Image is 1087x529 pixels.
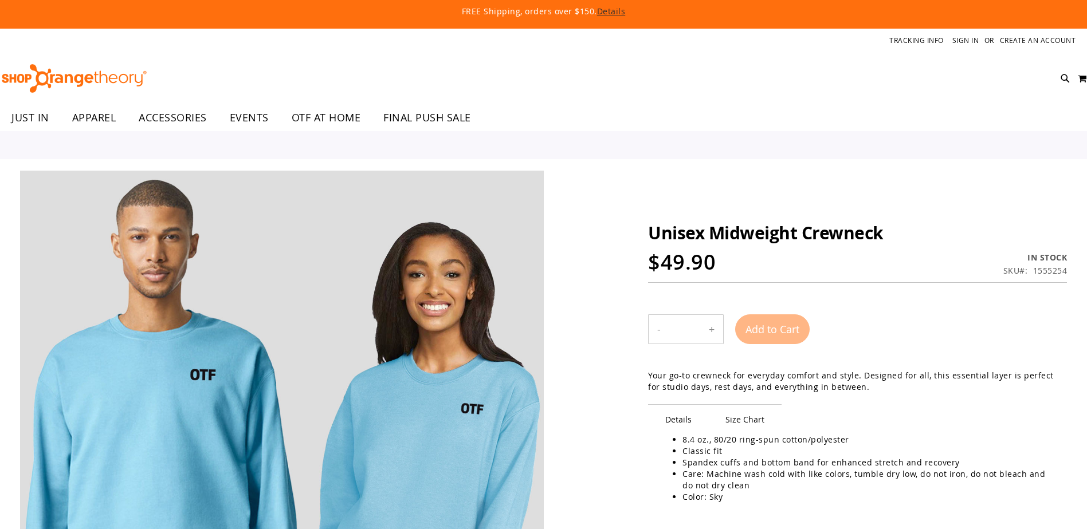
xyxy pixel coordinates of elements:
a: Details [597,6,626,17]
div: 1555254 [1033,265,1068,277]
li: 8.4 oz., 80/20 ring-spun cotton/polyester [682,434,1055,445]
span: JUST IN [11,105,49,131]
div: In stock [1003,252,1068,263]
a: Tracking Info [889,35,944,45]
button: Decrease product quantity [649,315,669,344]
span: $49.90 [648,248,716,276]
a: APPAREL [61,105,128,131]
a: OTF AT HOME [280,105,372,131]
input: Product quantity [669,315,700,343]
a: Create an Account [1000,35,1076,45]
a: FINAL PUSH SALE [372,105,482,131]
span: ACCESSORIES [139,105,207,131]
button: Increase product quantity [700,315,723,344]
span: FINAL PUSH SALE [383,105,471,131]
span: Size Chart [708,404,782,434]
strong: SKU [1003,265,1028,276]
span: EVENTS [230,105,269,131]
li: Color: Sky [682,491,1055,503]
p: FREE Shipping, orders over $150. [199,6,887,17]
li: Care: Machine wash cold with like colors, tumble dry low, do not iron, do not bleach and do not d... [682,468,1055,491]
li: Spandex cuffs and bottom band for enhanced stretch and recovery [682,457,1055,468]
div: Availability [1003,252,1068,263]
a: ACCESSORIES [127,105,218,131]
a: Sign In [952,35,979,45]
span: OTF AT HOME [292,105,361,131]
div: Your go-to crewneck for everyday comfort and style. Designed for all, this essential layer is per... [648,370,1067,393]
span: Details [648,404,709,434]
span: APPAREL [72,105,116,131]
a: EVENTS [218,105,280,131]
span: Unisex Midweight Crewneck [648,221,884,244]
li: Classic fit [682,445,1055,457]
